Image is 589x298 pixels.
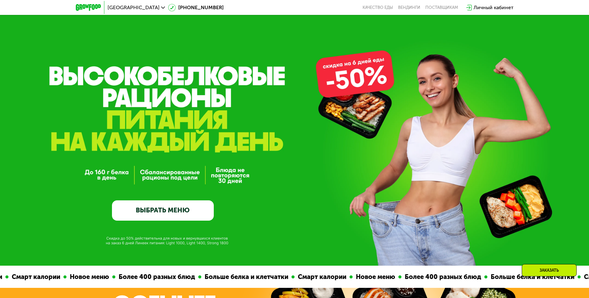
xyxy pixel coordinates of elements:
[198,272,288,282] div: Больше белка и клетчатки
[108,5,160,10] span: [GEOGRAPHIC_DATA]
[63,272,108,282] div: Новое меню
[398,272,481,282] div: Более 400 разных блюд
[5,272,60,282] div: Смарт калории
[112,272,194,282] div: Более 400 разных блюд
[291,272,346,282] div: Смарт калории
[349,272,395,282] div: Новое меню
[363,5,393,10] a: Качество еды
[484,272,574,282] div: Больше белка и клетчатки
[168,4,224,11] a: [PHONE_NUMBER]
[474,4,514,11] div: Личный кабинет
[522,264,577,276] div: Заказать
[425,5,458,10] div: поставщикам
[398,5,420,10] a: Вендинги
[112,200,214,221] a: ВЫБРАТЬ МЕНЮ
